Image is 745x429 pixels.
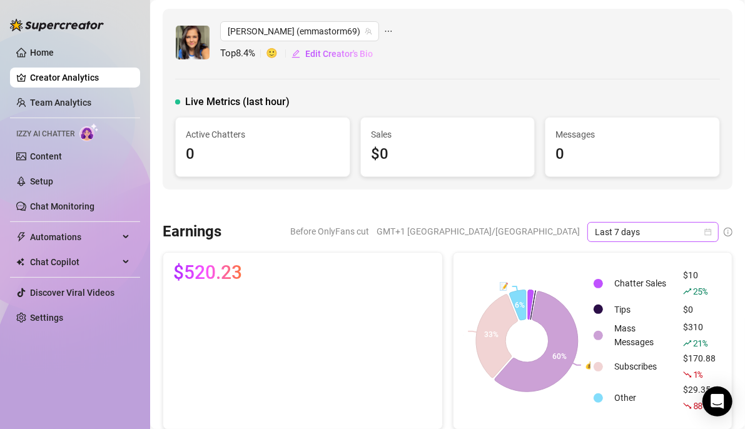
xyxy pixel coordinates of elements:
[290,222,369,241] span: Before OnlyFans cut
[609,320,677,350] td: Mass Messages
[30,313,63,323] a: Settings
[724,228,732,236] span: info-circle
[163,222,221,242] h3: Earnings
[30,288,114,298] a: Discover Viral Videos
[384,21,393,41] span: ellipsis
[228,22,372,41] span: Emma (emmastorm69)
[16,258,24,266] img: Chat Copilot
[291,44,373,64] button: Edit Creator's Bio
[10,19,104,31] img: logo-BBDzfeDw.svg
[683,401,692,410] span: fall
[16,232,26,242] span: thunderbolt
[30,201,94,211] a: Chat Monitoring
[683,351,716,381] div: $170.88
[186,143,340,166] div: 0
[30,252,119,272] span: Chat Copilot
[30,98,91,108] a: Team Analytics
[683,370,692,379] span: fall
[609,351,677,381] td: Subscribes
[683,320,716,350] div: $310
[555,128,709,141] span: Messages
[704,228,712,236] span: calendar
[693,368,702,380] span: 1 %
[30,176,53,186] a: Setup
[377,222,580,241] span: GMT+1 [GEOGRAPHIC_DATA]/[GEOGRAPHIC_DATA]
[609,383,677,413] td: Other
[291,49,300,58] span: edit
[173,263,242,283] span: $520.23
[499,281,508,291] text: 📝
[683,383,716,413] div: $29.35
[702,386,732,416] div: Open Intercom Messenger
[30,48,54,58] a: Home
[16,128,74,140] span: Izzy AI Chatter
[595,223,711,241] span: Last 7 days
[693,337,707,349] span: 21 %
[683,339,692,348] span: rise
[176,26,210,59] img: Emma
[555,143,709,166] div: 0
[185,94,290,109] span: Live Metrics (last hour)
[371,143,525,166] div: $0
[455,326,464,336] text: 👤
[585,360,594,370] text: 💰
[266,46,291,61] span: 🙂
[693,400,707,411] span: 88 %
[609,268,677,298] td: Chatter Sales
[683,268,716,298] div: $10
[186,128,340,141] span: Active Chatters
[305,49,373,59] span: Edit Creator's Bio
[683,287,692,296] span: rise
[683,303,716,316] div: $0
[30,227,119,247] span: Automations
[693,285,707,297] span: 25 %
[220,46,266,61] span: Top 8.4 %
[79,123,99,141] img: AI Chatter
[371,128,525,141] span: Sales
[30,151,62,161] a: Content
[365,28,372,35] span: team
[609,300,677,319] td: Tips
[30,68,130,88] a: Creator Analytics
